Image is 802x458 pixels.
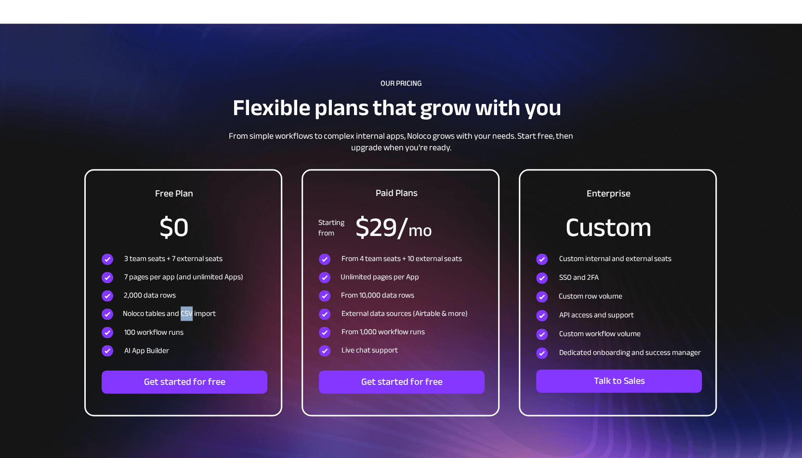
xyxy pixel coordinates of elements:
span: $29/ [355,202,408,252]
span: Talk to Sales [536,375,702,387]
span: From simple workflows to complex internal apps, Noloco grows with your needs. Start free, then up... [229,128,573,156]
span: 7 pages per app (and unlimited Apps) [124,270,243,284]
span: Free Plan [155,184,193,202]
a: Get started for free [102,370,267,393]
span: Custom row volume [558,289,622,303]
span: Custom workflow volume [559,327,640,341]
span: Unlimited pages per App [341,270,419,284]
span: mo [408,214,432,247]
span: 3 team seats + 7 external seats [124,251,223,266]
span: From 10,000 data rows [341,288,414,302]
span: Starting from [318,215,344,240]
span: Custom internal and external seats [559,251,671,266]
span: 100 workflow runs [124,325,184,340]
span: Noloco tables and CSV import [123,306,216,321]
a: Get started for free [319,370,485,393]
span: 2,000 data rows [124,288,176,302]
span: Enterprise [587,184,631,202]
span: SSO and 2FA [559,270,598,285]
span: Custom [565,202,652,252]
span: From 1,000 workflow runs [342,325,425,339]
span: External data sources (Airtable & more) [342,306,467,321]
a: Talk to Sales [536,369,702,393]
span: Flexible plans that grow with you [233,86,562,130]
span: $0 [159,202,189,252]
span: Live chat support [342,343,398,357]
span: Paid Plans [376,184,418,202]
span: Get started for free [319,376,485,388]
span: AI App Builder [124,343,169,358]
span: Dedicated onboarding and success manager [559,345,700,360]
span: Get started for free [102,376,267,388]
span: API access and support [559,308,633,322]
span: OUR PRICING [381,76,422,91]
span: From 4 team seats + 10 external seats [342,251,461,266]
